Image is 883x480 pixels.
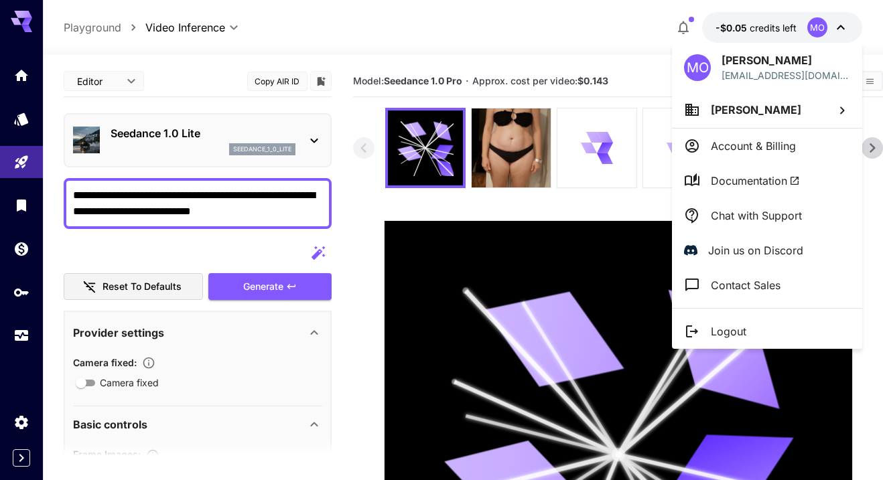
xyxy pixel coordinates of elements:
div: MO [684,54,711,81]
span: [PERSON_NAME] [711,103,801,116]
div: localhost4111@gmail.com [722,68,850,82]
p: Contact Sales [711,277,780,293]
p: Chat with Support [711,208,802,224]
button: [PERSON_NAME] [672,92,862,128]
p: [EMAIL_ADDRESS][DOMAIN_NAME] [722,68,850,82]
p: [PERSON_NAME] [722,52,850,68]
p: Account & Billing [711,138,796,154]
span: Documentation [711,173,800,189]
p: Join us on Discord [708,242,803,258]
p: Logout [711,323,746,339]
